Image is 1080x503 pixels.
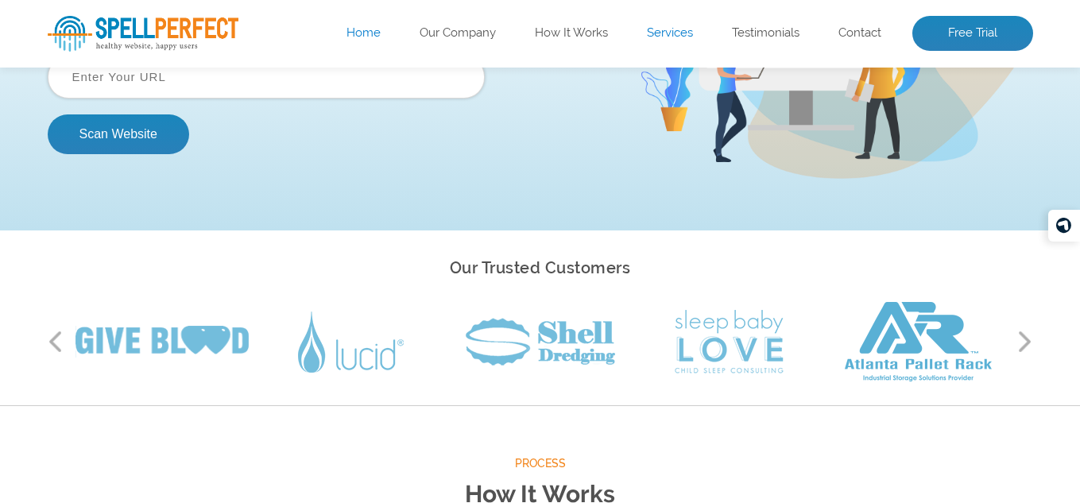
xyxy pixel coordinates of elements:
[48,16,238,52] img: SpellPerfect
[535,25,608,41] a: How It Works
[466,318,615,366] img: Shell Dredging
[48,257,189,297] button: Scan Website
[48,199,485,242] input: Enter Your URL
[48,330,64,354] button: Previous
[732,25,799,41] a: Testimonials
[643,173,961,188] img: Free Webiste Analysis
[48,454,1033,474] span: Process
[912,16,1033,51] a: Free Trial
[420,25,496,41] a: Our Company
[675,310,784,373] img: Sleep Baby Love
[647,25,693,41] a: Services
[48,64,615,120] h1: Website Analysis
[1017,330,1033,354] button: Next
[298,311,404,373] img: Lucid
[48,64,147,120] span: Free
[346,25,381,41] a: Home
[838,25,881,41] a: Contact
[48,136,615,187] p: Enter your website’s URL to see spelling mistakes, broken links and more
[639,52,1033,322] img: Free Webiste Analysis
[48,254,1033,282] h2: Our Trusted Customers
[75,326,249,358] img: Give Blood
